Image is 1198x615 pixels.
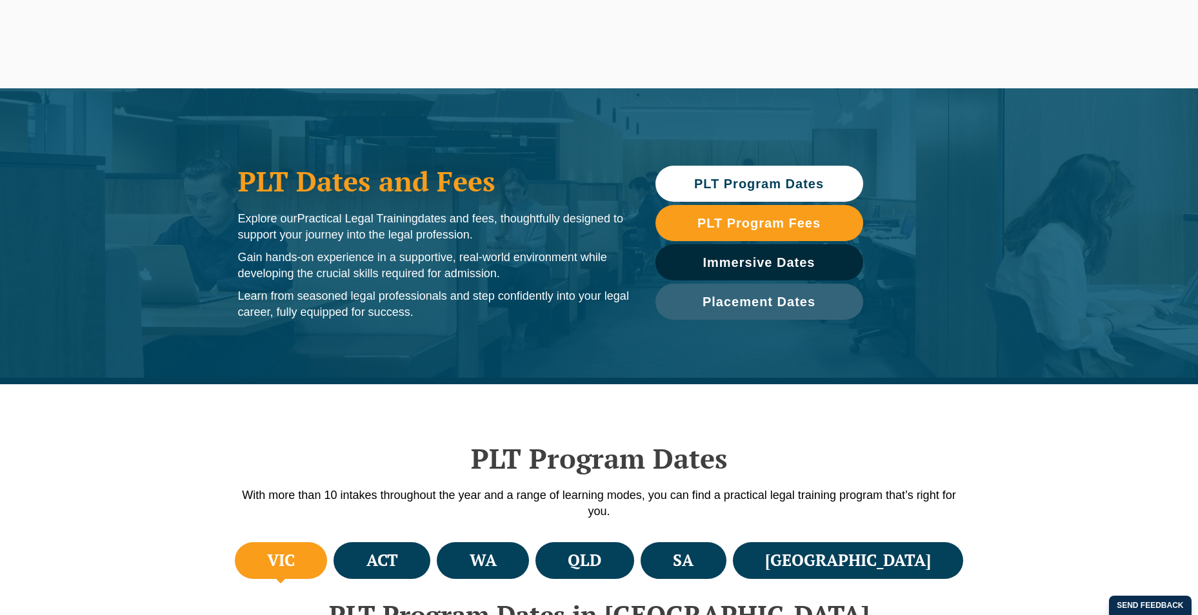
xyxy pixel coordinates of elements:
p: Gain hands-on experience in a supportive, real-world environment while developing the crucial ski... [238,249,630,282]
p: With more than 10 intakes throughout the year and a range of learning modes, you can find a pract... [232,487,967,520]
h4: SA [673,550,694,571]
h2: PLT Program Dates [232,442,967,474]
span: Placement Dates [703,295,815,308]
p: Explore our dates and fees, thoughtfully designed to support your journey into the legal profession. [238,211,630,243]
span: PLT Program Dates [694,177,824,190]
a: PLT Program Fees [655,205,863,241]
p: Learn from seasoned legal professionals and step confidently into your legal career, fully equipp... [238,288,630,320]
a: PLT Program Dates [655,166,863,202]
h4: WA [470,550,497,571]
h4: VIC [267,550,295,571]
h4: QLD [568,550,601,571]
a: Placement Dates [655,284,863,320]
span: Immersive Dates [703,256,815,269]
a: Immersive Dates [655,244,863,280]
span: Practical Legal Training [297,212,418,225]
h4: ACT [366,550,398,571]
h1: PLT Dates and Fees [238,165,630,197]
h4: [GEOGRAPHIC_DATA] [765,550,931,571]
span: PLT Program Fees [697,217,821,229]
